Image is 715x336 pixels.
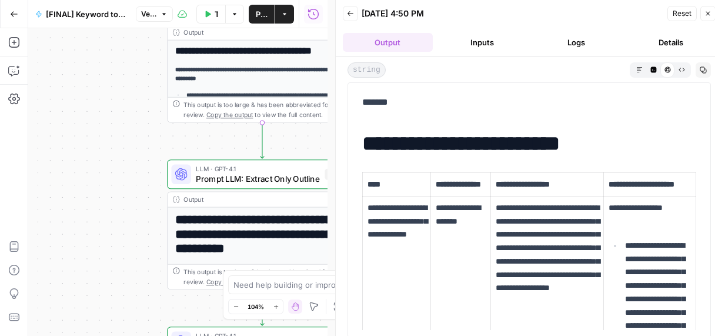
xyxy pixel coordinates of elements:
span: Copy the output [206,111,253,119]
span: Publish [256,8,268,20]
g: Edge from step_26 to step_35 [260,290,264,325]
button: Reset [667,6,697,21]
span: string [348,62,386,78]
span: LLM · GPT-4.1 [196,164,320,174]
span: Reset [673,8,691,19]
div: Output [183,195,323,205]
span: Test Workflow [215,8,218,20]
div: Step 26 [325,169,352,180]
button: Version 5 [136,6,173,22]
span: 104% [248,302,264,311]
span: Copy the output [206,278,253,286]
button: Test Workflow [196,5,225,24]
button: Output [343,33,433,52]
span: Prompt LLM: Extract Only Outline [196,172,320,185]
div: This output is too large & has been abbreviated for review. to view the full content. [183,267,352,287]
div: This output is too large & has been abbreviated for review. to view the full content. [183,100,352,119]
span: [FINAL] Keyword to Content Brief - EDITED FOR COPPER [46,8,126,20]
div: Output [183,28,323,38]
button: Inputs [437,33,527,52]
button: Publish [249,5,275,24]
button: [FINAL] Keyword to Content Brief - EDITED FOR COPPER [28,5,133,24]
button: Logs [532,33,622,52]
g: Edge from step_25 to step_26 [260,122,264,158]
span: Version 5 [141,9,157,19]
